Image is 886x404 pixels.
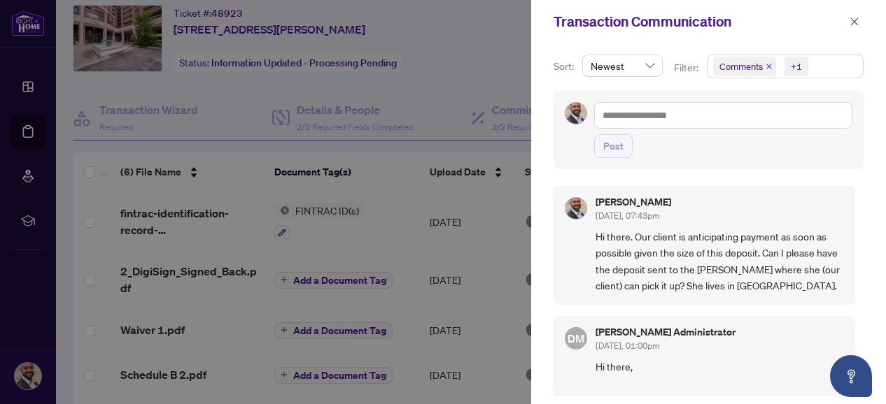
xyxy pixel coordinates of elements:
[791,59,802,73] div: +1
[674,60,701,75] p: Filter:
[565,198,586,219] img: Profile Icon
[596,327,736,337] h5: [PERSON_NAME] Administrator
[594,134,633,158] button: Post
[850,17,859,27] span: close
[565,103,586,124] img: Profile Icon
[830,355,872,397] button: Open asap
[568,330,584,347] span: DM
[596,210,659,221] span: [DATE], 07:43pm
[713,57,776,76] span: Comments
[719,59,763,73] span: Comments
[591,55,654,76] span: Newest
[766,63,773,70] span: close
[596,229,844,294] span: Hi there. Our client is anticipating payment as soon as possible given the size of this deposit. ...
[596,340,659,351] span: [DATE], 01:00pm
[596,197,671,207] h5: [PERSON_NAME]
[554,59,577,74] p: Sort:
[554,11,845,32] div: Transaction Communication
